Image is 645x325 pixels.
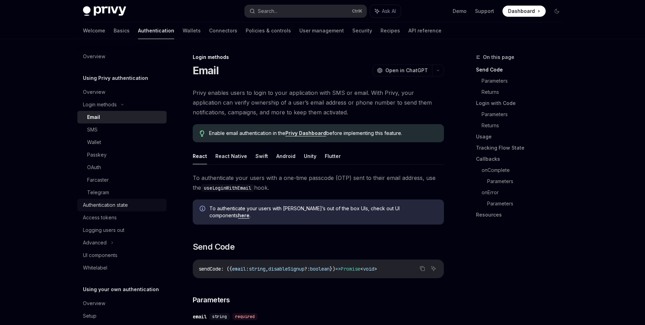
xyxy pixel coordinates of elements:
a: Usage [476,131,568,142]
button: Ask AI [370,5,401,17]
div: Wallet [87,138,101,146]
span: : [246,266,249,272]
div: Overview [83,52,105,61]
a: Tracking Flow State [476,142,568,153]
span: Privy enables users to login to your application with SMS or email. With Privy, your application ... [193,88,444,117]
a: Parameters [482,75,568,86]
img: dark logo [83,6,126,16]
span: To authenticate your users with [PERSON_NAME]’s out of the box UIs, check out UI components . [209,205,437,219]
a: Access tokens [77,211,167,224]
div: Access tokens [83,213,117,222]
div: OAuth [87,163,101,172]
svg: Info [200,206,207,213]
div: Farcaster [87,176,109,184]
a: Wallets [183,22,201,39]
a: Security [352,22,372,39]
span: To authenticate your users with a one-time passcode (OTP) sent to their email address, use the hook. [193,173,444,192]
a: Parameters [487,176,568,187]
h1: Email [193,64,218,77]
div: Passkey [87,151,107,159]
button: React [193,148,207,164]
button: Ask AI [429,264,438,273]
span: Ask AI [382,8,396,15]
a: Overview [77,297,167,310]
span: Ctrl K [352,8,362,14]
span: sendCode [199,266,221,272]
a: UI components [77,249,167,262]
a: here [238,212,249,219]
button: Search...CtrlK [245,5,367,17]
div: Advanced [83,239,107,247]
a: Authentication [138,22,174,39]
a: Overview [77,50,167,63]
a: Privy Dashboard [285,130,326,136]
span: boolean [310,266,330,272]
a: User management [299,22,344,39]
a: Policies & controls [246,22,291,39]
a: SMS [77,123,167,136]
span: Send Code [193,241,235,252]
h5: Using your own authentication [83,285,159,294]
code: useLoginWithEmail [201,184,254,192]
a: Farcaster [77,174,167,186]
a: Welcome [83,22,105,39]
span: Promise [341,266,360,272]
span: > [374,266,377,272]
div: Overview [83,88,105,96]
button: Swift [255,148,268,164]
a: onError [482,187,568,198]
a: Send Code [476,64,568,75]
a: Resources [476,209,568,220]
span: }) [330,266,335,272]
a: Callbacks [476,153,568,165]
div: UI components [83,251,117,259]
a: Recipes [381,22,400,39]
div: Authentication state [83,201,128,209]
span: Parameters [193,295,230,305]
span: Open in ChatGPT [385,67,428,74]
span: void [363,266,374,272]
a: Login with Code [476,98,568,109]
a: Dashboard [502,6,546,17]
a: Authentication state [77,199,167,211]
a: Connectors [209,22,237,39]
a: API reference [408,22,441,39]
button: Unity [304,148,316,164]
a: Email [77,111,167,123]
a: Basics [114,22,130,39]
div: email [193,313,207,320]
a: Demo [453,8,467,15]
svg: Tip [200,130,205,137]
button: Flutter [325,148,341,164]
button: Android [276,148,295,164]
a: Logging users out [77,224,167,236]
button: Toggle dark mode [551,6,562,17]
a: Parameters [482,109,568,120]
div: Setup [83,312,97,320]
h5: Using Privy authentication [83,74,148,82]
a: Parameters [487,198,568,209]
button: React Native [215,148,247,164]
div: Whitelabel [83,264,107,272]
div: Search... [258,7,277,15]
span: Enable email authentication in the before implementing this feature. [209,130,437,137]
span: => [335,266,341,272]
a: Returns [482,120,568,131]
div: Overview [83,299,105,308]
span: string [249,266,266,272]
span: email [232,266,246,272]
div: SMS [87,126,98,134]
div: Login methods [193,54,444,61]
a: Support [475,8,494,15]
div: Logging users out [83,226,124,234]
a: Wallet [77,136,167,149]
a: Passkey [77,149,167,161]
span: ?: [305,266,310,272]
div: Login methods [83,100,117,109]
a: Telegram [77,186,167,199]
span: , [266,266,268,272]
a: Overview [77,86,167,98]
a: onComplete [482,165,568,176]
div: Email [87,113,100,121]
div: required [232,313,258,320]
